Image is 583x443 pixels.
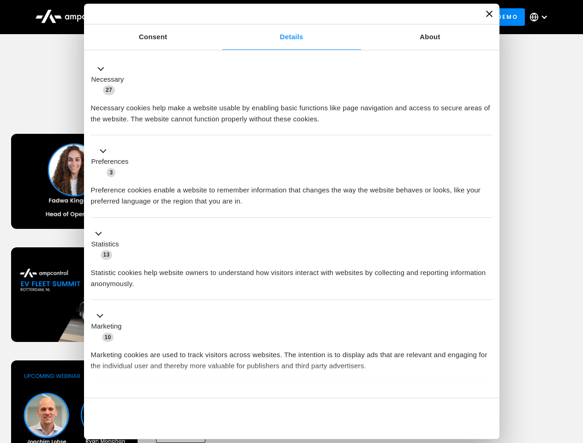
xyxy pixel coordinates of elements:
div: Marketing cookies are used to track visitors across websites. The intention is to display ads tha... [91,342,493,371]
h1: Upcoming Webinars [11,93,572,115]
span: 10 [102,333,114,342]
div: Statistic cookies help website owners to understand how visitors interact with websites by collec... [91,260,493,289]
div: Preference cookies enable a website to remember information that changes the way the website beha... [91,178,493,207]
button: Close banner [486,11,493,17]
span: 3 [107,168,115,177]
a: Consent [84,24,222,50]
button: Unclassified (2) [91,393,167,404]
button: Preferences (3) [91,146,134,178]
label: Marketing [91,321,122,332]
span: 27 [103,85,115,95]
span: 13 [101,250,113,259]
button: Necessary (27) [91,63,130,96]
button: Okay [360,405,492,432]
button: Statistics (13) [91,228,125,260]
label: Preferences [91,156,129,167]
a: Details [222,24,361,50]
label: Statistics [91,239,119,250]
span: 2 [152,394,161,403]
div: Necessary cookies help make a website usable by enabling basic functions like page navigation and... [91,96,493,125]
a: About [361,24,499,50]
button: Marketing (10) [91,311,127,343]
label: Necessary [91,74,124,85]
